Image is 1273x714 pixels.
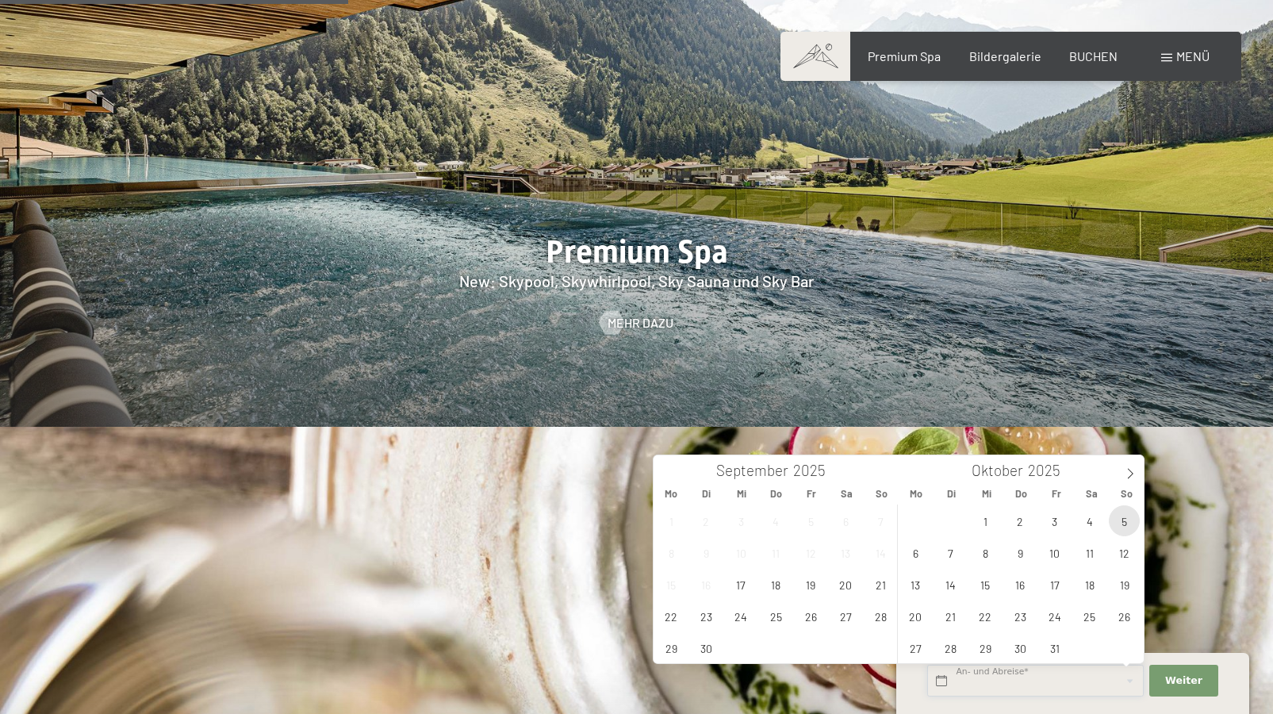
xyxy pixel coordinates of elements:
span: Sa [829,489,864,499]
span: Di [688,489,723,499]
a: Bildergalerie [969,48,1041,63]
span: Oktober 28, 2025 [935,632,966,663]
span: Oktober 13, 2025 [900,569,931,600]
span: Oktober 27, 2025 [900,632,931,663]
span: Oktober 7, 2025 [935,537,966,568]
span: September 3, 2025 [726,505,757,536]
a: BUCHEN [1069,48,1118,63]
span: Oktober 29, 2025 [970,632,1001,663]
span: Oktober 17, 2025 [1039,569,1070,600]
span: Oktober 23, 2025 [1005,601,1036,631]
span: Weiter [1165,674,1202,688]
span: September 20, 2025 [830,569,861,600]
span: September 16, 2025 [691,569,722,600]
span: Mehr dazu [608,314,673,332]
span: September 24, 2025 [726,601,757,631]
span: September 26, 2025 [796,601,826,631]
span: September 30, 2025 [691,632,722,663]
span: Oktober 5, 2025 [1109,505,1140,536]
span: September 13, 2025 [830,537,861,568]
span: September 2, 2025 [691,505,722,536]
span: So [1109,489,1144,499]
span: Oktober 26, 2025 [1109,601,1140,631]
span: September 25, 2025 [761,601,792,631]
span: September 17, 2025 [726,569,757,600]
span: Oktober 16, 2025 [1005,569,1036,600]
span: Mi [969,489,1004,499]
span: Fr [794,489,829,499]
span: Oktober 22, 2025 [970,601,1001,631]
span: September 12, 2025 [796,537,826,568]
span: September 7, 2025 [865,505,896,536]
span: Oktober 25, 2025 [1074,601,1105,631]
span: Oktober 30, 2025 [1005,632,1036,663]
span: Mo [654,489,688,499]
a: Mehr dazu [600,314,673,332]
span: Oktober 31, 2025 [1039,632,1070,663]
span: Oktober 2, 2025 [1005,505,1036,536]
span: Oktober 20, 2025 [900,601,931,631]
span: Oktober 18, 2025 [1074,569,1105,600]
span: Oktober 21, 2025 [935,601,966,631]
button: Weiter [1149,665,1217,697]
span: Do [1004,489,1039,499]
span: Oktober 1, 2025 [970,505,1001,536]
span: Oktober 15, 2025 [970,569,1001,600]
span: September 22, 2025 [656,601,687,631]
span: Oktober 8, 2025 [970,537,1001,568]
input: Year [788,461,841,479]
span: September 29, 2025 [656,632,687,663]
span: September [716,463,788,478]
span: Menü [1176,48,1210,63]
span: September 9, 2025 [691,537,722,568]
span: Mi [724,489,759,499]
span: September 6, 2025 [830,505,861,536]
span: September 19, 2025 [796,569,826,600]
span: Oktober 6, 2025 [900,537,931,568]
span: Oktober 14, 2025 [935,569,966,600]
span: September 27, 2025 [830,601,861,631]
span: So [864,489,899,499]
span: September 10, 2025 [726,537,757,568]
span: Oktober 12, 2025 [1109,537,1140,568]
input: Year [1023,461,1076,479]
span: Oktober 9, 2025 [1005,537,1036,568]
span: Do [759,489,794,499]
span: September 11, 2025 [761,537,792,568]
span: September 21, 2025 [865,569,896,600]
span: September 4, 2025 [761,505,792,536]
span: September 28, 2025 [865,601,896,631]
span: Fr [1039,489,1074,499]
span: Oktober 19, 2025 [1109,569,1140,600]
span: Oktober 4, 2025 [1074,505,1105,536]
span: Oktober 10, 2025 [1039,537,1070,568]
span: September 15, 2025 [656,569,687,600]
span: Mo [899,489,934,499]
span: September 18, 2025 [761,569,792,600]
span: Oktober 11, 2025 [1074,537,1105,568]
a: Premium Spa [868,48,941,63]
span: September 14, 2025 [865,537,896,568]
span: Oktober [972,463,1023,478]
span: September 5, 2025 [796,505,826,536]
span: September 8, 2025 [656,537,687,568]
span: September 1, 2025 [656,505,687,536]
span: Di [934,489,968,499]
span: Sa [1074,489,1109,499]
span: Oktober 24, 2025 [1039,601,1070,631]
span: September 23, 2025 [691,601,722,631]
span: Oktober 3, 2025 [1039,505,1070,536]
